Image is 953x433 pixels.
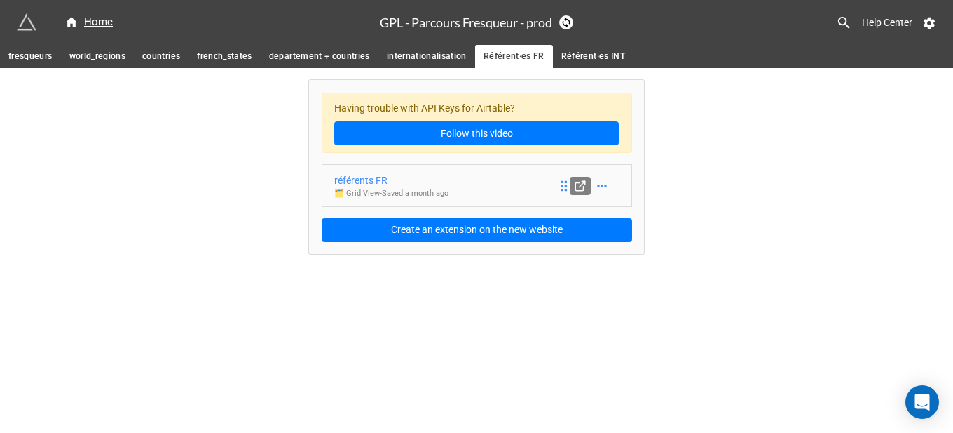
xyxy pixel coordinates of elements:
div: Open Intercom Messenger [905,385,939,419]
span: countries [142,49,180,64]
a: Home [56,14,121,31]
div: référents FR [334,173,448,188]
div: Having trouble with API Keys for Airtable? [322,93,632,154]
img: miniextensions-icon.73ae0678.png [17,13,36,32]
span: internationalisation [387,49,467,64]
h3: GPL - Parcours Fresqueur - prod [380,16,552,29]
div: Home [64,14,113,31]
a: Sync Base Structure [559,15,573,29]
a: Help Center [852,10,922,35]
span: french_states [197,49,252,64]
span: world_regions [69,49,126,64]
a: référents FR🗂️ Grid View-Saved a month ago [322,164,632,207]
button: Create an extension on the new website [322,218,632,242]
span: fresqueurs [8,49,53,64]
span: departement + countries [269,49,370,64]
span: Référent·es FR [484,49,544,64]
a: Follow this video [334,121,619,145]
p: 🗂️ Grid View - Saved a month ago [334,188,448,199]
span: Référent·es INT [561,49,625,64]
